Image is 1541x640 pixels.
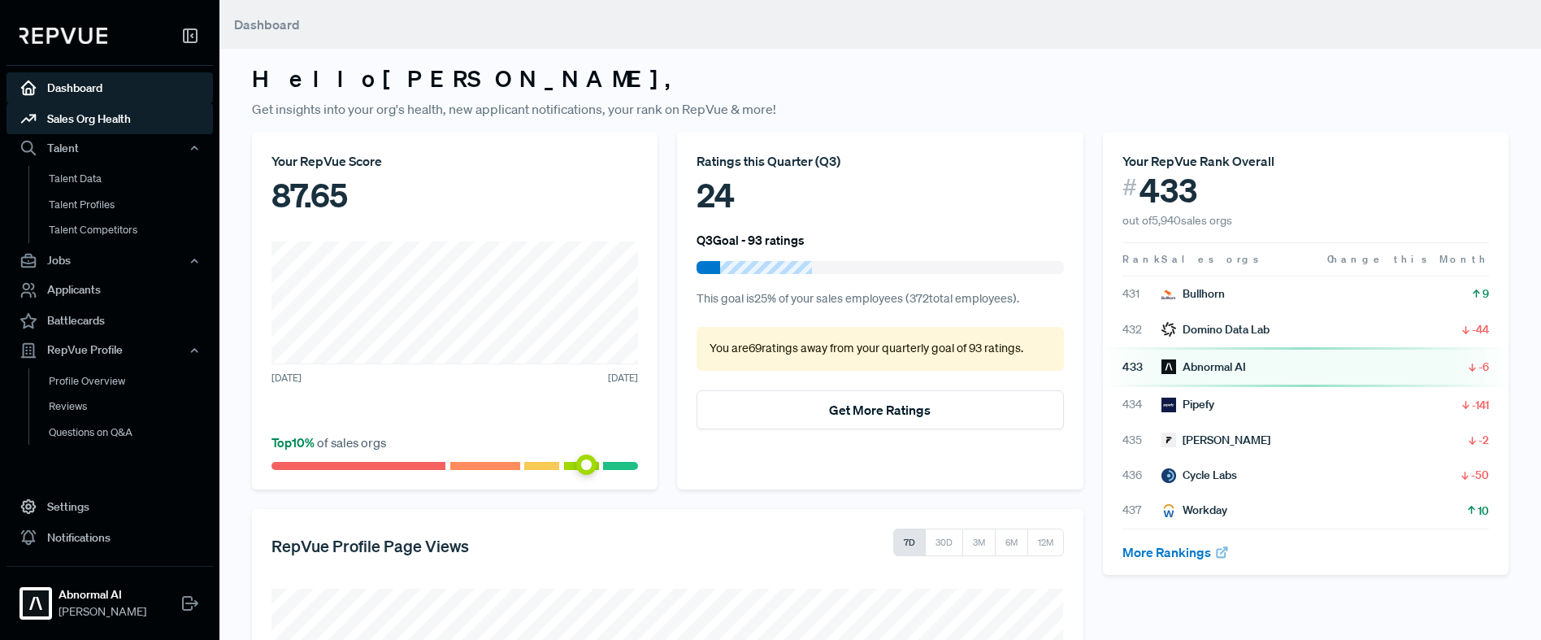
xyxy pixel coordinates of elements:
[1122,502,1161,519] span: 437
[925,529,963,556] button: 30D
[59,586,146,603] strong: Abnormal AI
[710,340,1050,358] p: You are 69 ratings away from your quarterly goal of 93 ratings .
[962,529,996,556] button: 3M
[1161,322,1176,337] img: Domino Data Lab
[1472,397,1489,413] span: -141
[1478,359,1489,375] span: -6
[7,306,213,337] a: Battlecards
[271,536,469,555] h5: RepVue Profile Page Views
[1472,321,1489,337] span: -44
[1161,502,1227,519] div: Workday
[7,566,213,627] a: Abnormal AIAbnormal AI[PERSON_NAME]
[28,368,235,394] a: Profile Overview
[7,134,213,162] button: Talent
[1161,398,1176,412] img: Pipefy
[1122,467,1161,484] span: 436
[1161,359,1246,376] div: Abnormal AI
[1161,252,1261,266] span: Sales orgs
[28,217,235,243] a: Talent Competitors
[1139,171,1197,210] span: 433
[7,491,213,522] a: Settings
[1122,359,1161,376] span: 433
[1122,396,1161,413] span: 434
[7,275,213,306] a: Applicants
[1161,285,1225,303] div: Bullhorn
[28,192,235,218] a: Talent Profiles
[7,72,213,103] a: Dashboard
[1161,467,1237,484] div: Cycle Labs
[271,434,386,451] span: of sales orgs
[1478,503,1489,519] span: 10
[252,65,1508,93] h3: Hello [PERSON_NAME] ,
[28,166,235,192] a: Talent Data
[697,151,1063,171] div: Ratings this Quarter ( Q3 )
[1122,285,1161,303] span: 431
[1478,432,1489,448] span: -2
[1027,529,1064,556] button: 12M
[252,99,1508,119] p: Get insights into your org's health, new applicant notifications, your rank on RepVue & more!
[271,171,638,220] div: 87.65
[271,151,638,171] div: Your RepVue Score
[23,590,49,616] img: Abnormal AI
[893,529,926,556] button: 7D
[1161,503,1176,518] img: Workday
[1122,252,1161,267] span: Rank
[1122,153,1274,169] span: Your RepVue Rank Overall
[1471,467,1489,483] span: -50
[1327,252,1489,266] span: Change this Month
[1161,359,1176,374] img: Abnormal AI
[271,371,302,385] span: [DATE]
[59,603,146,620] span: [PERSON_NAME]
[28,420,235,446] a: Questions on Q&A
[1161,432,1270,449] div: [PERSON_NAME]
[1161,287,1176,302] img: Bullhorn
[1161,433,1176,447] img: Finch
[7,522,213,553] a: Notifications
[697,390,1063,429] button: Get More Ratings
[7,103,213,134] a: Sales Org Health
[1161,396,1214,413] div: Pipefy
[1122,321,1161,338] span: 432
[28,394,235,420] a: Reviews
[1122,544,1230,560] a: More Rankings
[697,233,805,247] h6: Q3 Goal - 93 ratings
[608,371,638,385] span: [DATE]
[1161,321,1270,338] div: Domino Data Lab
[1122,171,1137,204] span: #
[20,28,107,44] img: RepVue
[1122,432,1161,449] span: 435
[697,171,1063,220] div: 24
[234,16,300,33] span: Dashboard
[697,290,1063,308] p: This goal is 25 % of your sales employees ( 372 total employees).
[1161,468,1176,483] img: Cycle Labs
[7,337,213,364] button: RepVue Profile
[995,529,1028,556] button: 6M
[271,434,317,451] span: Top 10 %
[7,247,213,275] button: Jobs
[1482,285,1489,302] span: 9
[1122,213,1232,228] span: out of 5,940 sales orgs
